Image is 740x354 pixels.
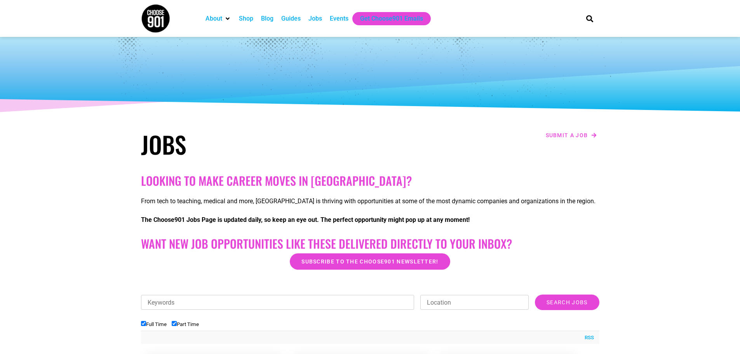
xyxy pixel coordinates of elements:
[261,14,273,23] a: Blog
[141,321,167,327] label: Full Time
[281,14,301,23] a: Guides
[141,321,146,326] input: Full Time
[205,14,222,23] a: About
[202,12,235,25] div: About
[543,130,599,140] a: Submit a job
[330,14,348,23] a: Events
[141,295,414,310] input: Keywords
[360,14,423,23] a: Get Choose901 Emails
[546,133,588,138] span: Submit a job
[535,295,599,310] input: Search Jobs
[141,216,470,223] strong: The Choose901 Jobs Page is updated daily, so keep an eye out. The perfect opportunity might pop u...
[239,14,253,23] a: Shop
[583,12,596,25] div: Search
[301,259,438,264] span: Subscribe to the Choose901 newsletter!
[141,130,366,158] h1: Jobs
[290,253,450,270] a: Subscribe to the Choose901 newsletter!
[202,12,573,25] nav: Main nav
[172,321,177,326] input: Part Time
[141,237,599,251] h2: Want New Job Opportunities like these Delivered Directly to your Inbox?
[581,334,594,342] a: RSS
[141,197,599,206] p: From tech to teaching, medical and more, [GEOGRAPHIC_DATA] is thriving with opportunities at some...
[308,14,322,23] a: Jobs
[420,295,529,310] input: Location
[141,174,599,188] h2: Looking to make career moves in [GEOGRAPHIC_DATA]?
[172,321,199,327] label: Part Time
